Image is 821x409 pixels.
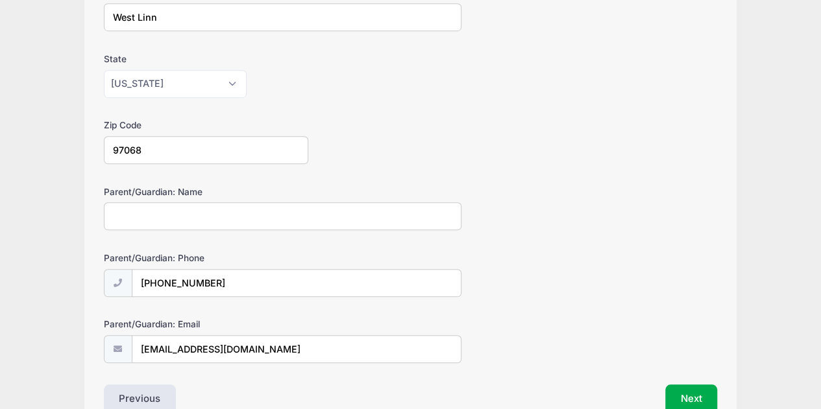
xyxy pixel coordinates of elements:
label: Parent/Guardian: Name [104,185,308,198]
label: Parent/Guardian: Phone [104,251,308,264]
input: (xxx) xxx-xxxx [132,269,461,297]
input: email@email.com [132,335,461,363]
label: State [104,53,308,65]
input: xxxxx [104,136,308,164]
label: Zip Code [104,119,308,132]
label: Parent/Guardian: Email [104,318,308,331]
